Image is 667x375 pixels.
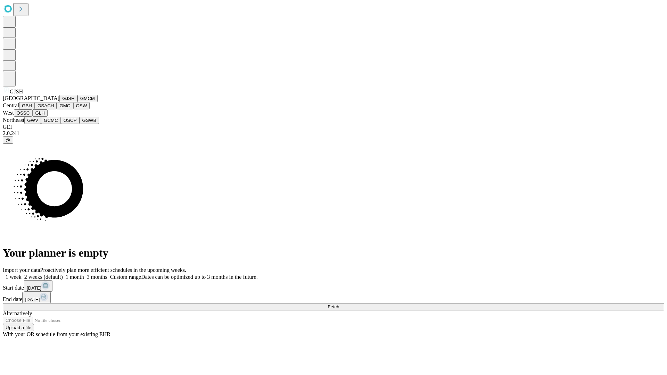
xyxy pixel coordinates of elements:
[141,274,257,280] span: Dates can be optimized up to 3 months in the future.
[3,117,24,123] span: Northeast
[57,102,73,109] button: GMC
[3,124,664,130] div: GEI
[3,102,19,108] span: Central
[22,292,51,303] button: [DATE]
[73,102,90,109] button: OSW
[24,117,41,124] button: GWV
[66,274,84,280] span: 1 month
[6,274,22,280] span: 1 week
[3,292,664,303] div: End date
[6,137,10,143] span: @
[3,267,40,273] span: Import your data
[61,117,80,124] button: OSCP
[14,109,33,117] button: OSSC
[87,274,107,280] span: 3 months
[25,297,40,302] span: [DATE]
[3,110,14,116] span: West
[3,280,664,292] div: Start date
[24,280,52,292] button: [DATE]
[35,102,57,109] button: GSACH
[40,267,186,273] span: Proactively plan more efficient schedules in the upcoming weeks.
[3,136,13,144] button: @
[19,102,35,109] button: GBH
[110,274,141,280] span: Custom range
[77,95,98,102] button: GMCM
[41,117,61,124] button: GCMC
[27,285,41,291] span: [DATE]
[3,303,664,310] button: Fetch
[32,109,47,117] button: GLH
[10,89,23,94] span: GJSH
[328,304,339,309] span: Fetch
[24,274,63,280] span: 2 weeks (default)
[3,310,32,316] span: Alternatively
[3,324,34,331] button: Upload a file
[3,130,664,136] div: 2.0.241
[3,331,110,337] span: With your OR schedule from your existing EHR
[3,247,664,259] h1: Your planner is empty
[59,95,77,102] button: GJSH
[3,95,59,101] span: [GEOGRAPHIC_DATA]
[80,117,99,124] button: GSWB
